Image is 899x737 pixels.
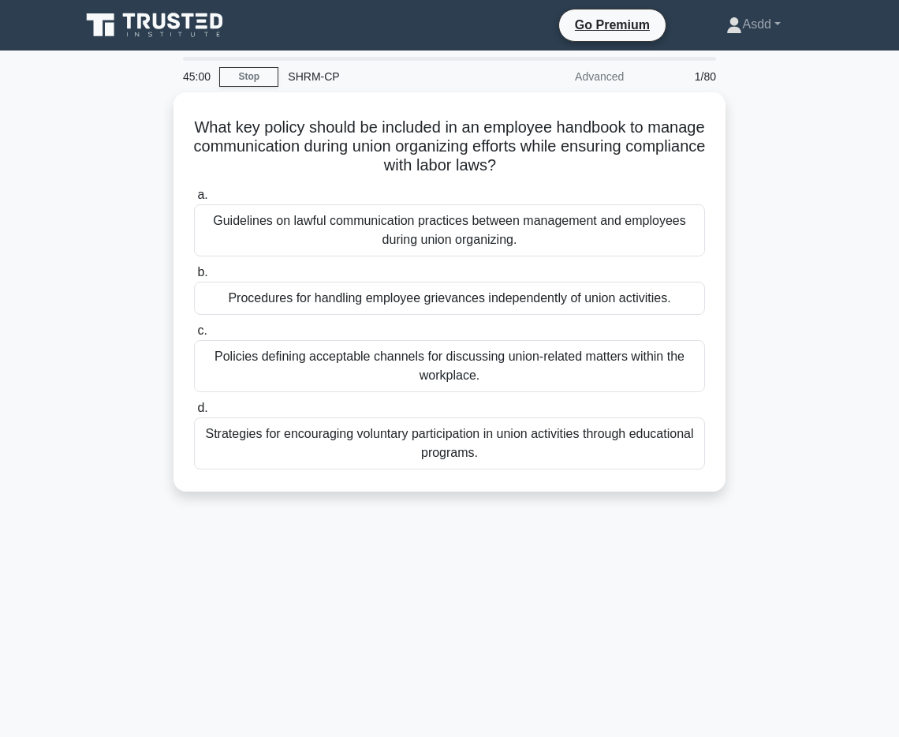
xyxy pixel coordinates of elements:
[633,61,726,92] div: 1/80
[688,9,819,40] a: Asdd
[495,61,633,92] div: Advanced
[197,188,207,201] span: a.
[565,15,659,35] a: Go Premium
[173,61,219,92] div: 45:00
[194,417,705,470] div: Strategies for encouraging voluntary participation in union activities through educational programs.
[197,265,207,279] span: b.
[219,67,278,87] a: Stop
[194,282,705,315] div: Procedures for handling employee grievances independently of union activities.
[278,61,495,92] div: SHRM-CP
[194,204,705,256] div: Guidelines on lawful communication practices between management and employees during union organi...
[194,340,705,392] div: Policies defining acceptable channels for discussing union-related matters within the workplace.
[197,401,207,414] span: d.
[197,324,207,337] span: c.
[192,118,707,176] h5: What key policy should be included in an employee handbook to manage communication during union o...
